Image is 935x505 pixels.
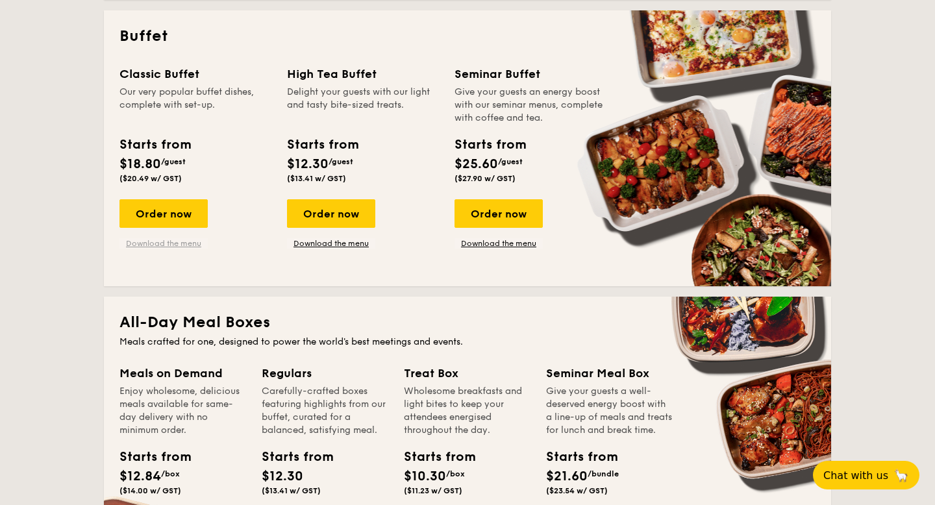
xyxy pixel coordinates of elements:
[404,486,462,495] span: ($11.23 w/ GST)
[455,86,606,125] div: Give your guests an energy boost with our seminar menus, complete with coffee and tea.
[119,469,161,484] span: $12.84
[119,65,271,83] div: Classic Buffet
[287,238,375,249] a: Download the menu
[119,156,161,172] span: $18.80
[287,199,375,228] div: Order now
[287,135,358,154] div: Starts from
[588,469,619,478] span: /bundle
[546,486,608,495] span: ($23.54 w/ GST)
[119,486,181,495] span: ($14.00 w/ GST)
[119,447,178,467] div: Starts from
[119,135,190,154] div: Starts from
[455,65,606,83] div: Seminar Buffet
[119,312,816,333] h2: All-Day Meal Boxes
[404,364,530,382] div: Treat Box
[262,486,321,495] span: ($13.41 w/ GST)
[546,364,673,382] div: Seminar Meal Box
[119,86,271,125] div: Our very popular buffet dishes, complete with set-up.
[546,447,605,467] div: Starts from
[119,199,208,228] div: Order now
[455,238,543,249] a: Download the menu
[498,157,523,166] span: /guest
[262,469,303,484] span: $12.30
[329,157,353,166] span: /guest
[455,174,516,183] span: ($27.90 w/ GST)
[404,385,530,437] div: Wholesome breakfasts and light bites to keep your attendees energised throughout the day.
[546,385,673,437] div: Give your guests a well-deserved energy boost with a line-up of meals and treats for lunch and br...
[404,447,462,467] div: Starts from
[455,156,498,172] span: $25.60
[262,364,388,382] div: Regulars
[119,26,816,47] h2: Buffet
[823,469,888,482] span: Chat with us
[287,174,346,183] span: ($13.41 w/ GST)
[813,461,919,489] button: Chat with us🦙
[446,469,465,478] span: /box
[119,238,208,249] a: Download the menu
[893,468,909,483] span: 🦙
[119,174,182,183] span: ($20.49 w/ GST)
[287,65,439,83] div: High Tea Buffet
[287,156,329,172] span: $12.30
[404,469,446,484] span: $10.30
[119,336,816,349] div: Meals crafted for one, designed to power the world's best meetings and events.
[455,199,543,228] div: Order now
[262,447,320,467] div: Starts from
[119,385,246,437] div: Enjoy wholesome, delicious meals available for same-day delivery with no minimum order.
[161,157,186,166] span: /guest
[287,86,439,125] div: Delight your guests with our light and tasty bite-sized treats.
[262,385,388,437] div: Carefully-crafted boxes featuring highlights from our buffet, curated for a balanced, satisfying ...
[161,469,180,478] span: /box
[546,469,588,484] span: $21.60
[119,364,246,382] div: Meals on Demand
[455,135,525,154] div: Starts from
